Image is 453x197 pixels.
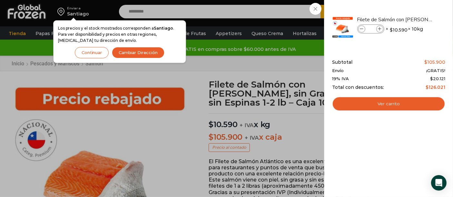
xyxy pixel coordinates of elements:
input: Product quantity [366,25,376,33]
span: 20.121 [430,76,445,81]
span: 19% IVA [332,76,349,81]
p: Los precios y el stock mostrados corresponden a . Para ver disponibilidad y precios en otras regi... [58,25,181,44]
button: Cambiar Dirección [112,47,164,58]
span: $ [424,59,427,65]
button: Continuar [75,47,109,58]
span: ¡GRATIS! [426,68,445,73]
div: Open Intercom Messenger [431,175,447,191]
span: Subtotal [332,60,352,65]
strong: Santiago [154,26,173,31]
span: $ [426,84,428,90]
bdi: 105.900 [424,59,445,65]
span: $ [430,76,433,81]
a: Ver carrito [332,97,445,111]
bdi: 10.590 [390,27,408,33]
span: × × 10kg [386,24,423,33]
span: $ [390,27,393,33]
bdi: 126.021 [426,84,445,90]
span: Total con descuentos: [332,85,384,90]
a: Filete de Salmón con [PERSON_NAME], sin Grasa y sin Espinas 1-2 lb – Caja 10 Kg [357,16,434,23]
span: Envío [332,68,344,73]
